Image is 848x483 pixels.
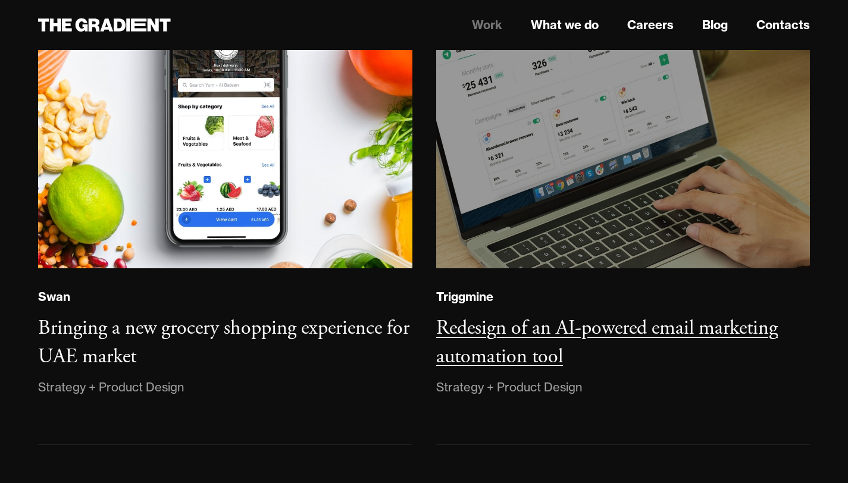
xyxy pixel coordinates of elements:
div: Strategy + Product Design [38,378,184,397]
h3: Bringing a new grocery shopping experience for UAE market [38,315,409,369]
div: Swan [38,289,70,305]
h3: Redesign of an AI-powered email marketing automation tool [436,315,778,369]
a: Contacts [756,16,810,34]
a: Work [472,16,502,34]
a: Blog [702,16,728,34]
a: Careers [627,16,674,34]
div: Strategy + Product Design [436,378,582,397]
div: Triggmine [436,289,493,305]
a: What we do [531,16,599,34]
